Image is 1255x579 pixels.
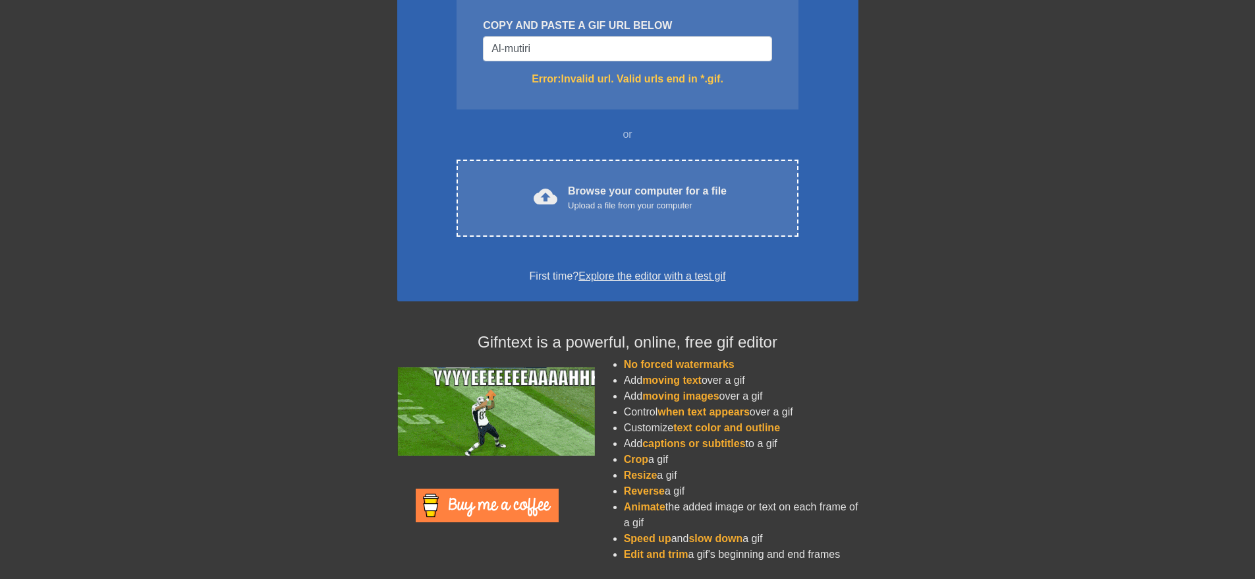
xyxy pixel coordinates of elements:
[624,436,858,452] li: Add to a gif
[397,333,858,352] h4: Gifntext is a powerful, online, free gif editor
[688,533,742,544] span: slow down
[657,406,750,417] span: when text appears
[624,452,858,468] li: a gif
[624,501,665,512] span: Animate
[624,404,858,420] li: Control over a gif
[642,390,719,402] span: moving images
[568,199,727,212] div: Upload a file from your computer
[397,367,595,456] img: football_small.gif
[624,533,671,544] span: Speed up
[416,489,559,522] img: Buy Me A Coffee
[624,373,858,388] li: Add over a gif
[624,483,858,499] li: a gif
[642,438,745,449] span: captions or subtitles
[432,127,824,142] div: or
[483,18,771,34] div: COPY AND PASTE A GIF URL BELOW
[483,36,771,61] input: Username
[624,359,735,370] span: No forced watermarks
[624,468,858,483] li: a gif
[578,270,725,282] a: Explore the editor with a test gif
[534,185,557,208] span: cloud_upload
[483,71,771,87] div: Error: Invalid url. Valid urls end in *.gif.
[414,268,841,284] div: First time?
[642,375,702,386] span: moving text
[624,420,858,436] li: Customize
[624,549,688,560] span: Edit and trim
[673,422,780,433] span: text color and outline
[568,183,727,212] div: Browse your computer for a file
[624,485,665,497] span: Reverse
[624,547,858,563] li: a gif's beginning and end frames
[624,531,858,547] li: and a gif
[624,499,858,531] li: the added image or text on each frame of a gif
[624,388,858,404] li: Add over a gif
[624,470,657,481] span: Resize
[624,454,648,465] span: Crop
